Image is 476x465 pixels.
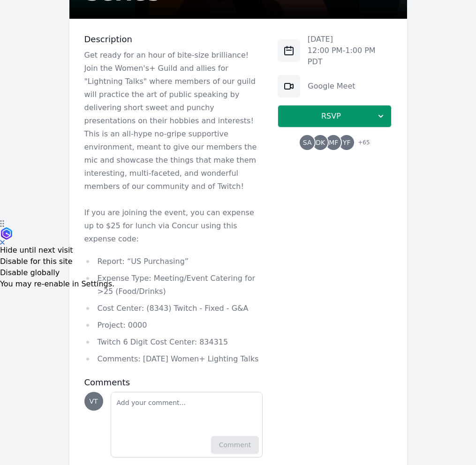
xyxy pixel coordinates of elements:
li: Project: 0000 [84,319,263,332]
span: SA [303,139,312,146]
span: RSVP [286,111,376,122]
button: Comment [211,436,259,454]
li: Expense Type: Meeting/Event Catering for >25 (Food/Drinks) [84,272,263,298]
p: Get ready for an hour of bite-size brilliance! Join the Women's+ Guild and allies for "Lightning ... [84,49,263,193]
span: MF [329,139,338,146]
h3: Comments [84,377,263,388]
h3: Description [84,34,263,45]
li: Report: “US Purchasing” [84,255,263,268]
p: [DATE] [308,34,392,45]
span: DK [316,139,325,146]
li: Cost Center: (8343) Twitch - Fixed - G&A [84,302,263,315]
span: YF [343,139,351,146]
span: + 65 [352,137,370,150]
li: Twitch 6 Digit Cost Center: 834315 [84,336,263,349]
a: Google Meet [308,82,355,90]
p: 12:00 PM - 1:00 PM PDT [308,45,392,67]
span: VT [89,398,98,405]
p: If you are joining the event, you can expense up to $25 for lunch via Concur using this expense c... [84,206,263,246]
li: Comments: [DATE] Women+ Lighting Talks [84,352,263,366]
button: RSVP [278,105,392,127]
